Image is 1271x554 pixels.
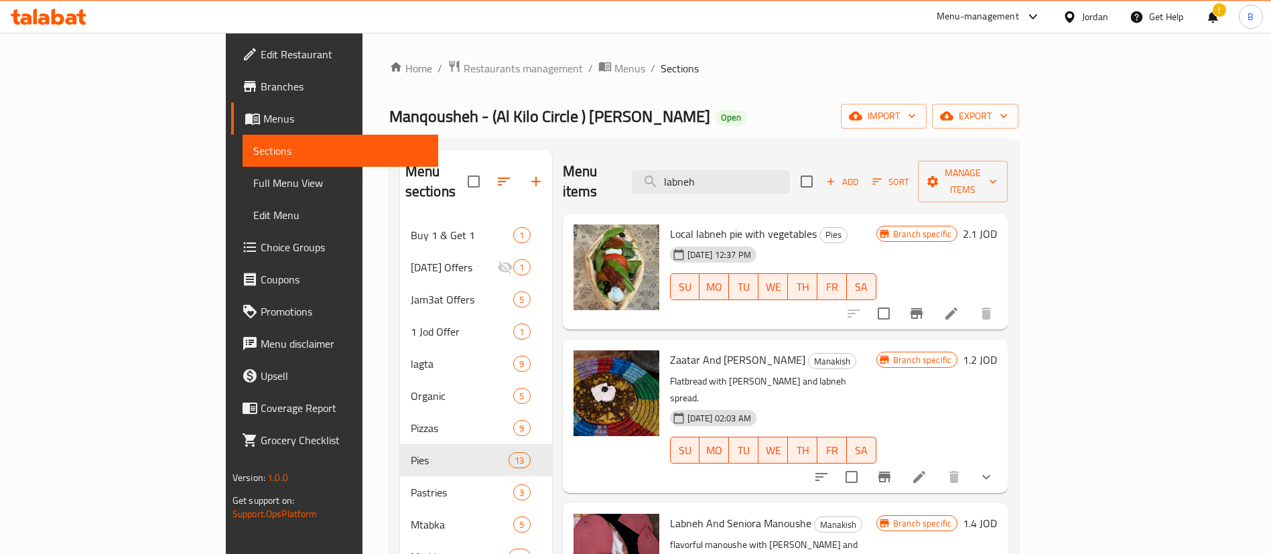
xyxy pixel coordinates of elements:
[793,441,812,460] span: TH
[261,432,427,448] span: Grocery Checklist
[253,207,427,223] span: Edit Menu
[847,437,876,464] button: SA
[970,297,1002,330] button: delete
[670,437,700,464] button: SU
[514,261,529,274] span: 1
[514,293,529,306] span: 5
[400,508,552,541] div: Mtabka5
[943,108,1008,125] span: export
[513,324,530,340] div: items
[509,452,530,468] div: items
[682,412,756,425] span: [DATE] 02:03 AM
[588,60,593,76] li: /
[963,224,997,243] h6: 2.1 JOD
[253,143,427,159] span: Sections
[411,420,514,436] span: Pizzas
[513,388,530,404] div: items
[261,303,427,320] span: Promotions
[847,273,876,300] button: SA
[809,354,856,369] span: Manakish
[411,324,514,340] span: 1 Jod Offer
[231,102,438,135] a: Menus
[411,291,514,307] div: Jam3at Offers
[231,424,438,456] a: Grocery Checklist
[243,199,438,231] a: Edit Menu
[231,38,438,70] a: Edit Restaurant
[938,461,970,493] button: delete
[514,422,529,435] span: 9
[705,277,724,297] span: MO
[400,444,552,476] div: Pies13
[817,437,847,464] button: FR
[817,273,847,300] button: FR
[513,227,530,243] div: items
[267,469,288,486] span: 1.0.0
[400,380,552,412] div: Organic5
[651,60,655,76] li: /
[911,469,927,485] a: Edit menu item
[764,277,783,297] span: WE
[231,392,438,424] a: Coverage Report
[793,167,821,196] span: Select section
[232,505,318,523] a: Support.OpsPlatform
[411,259,498,275] span: [DATE] Offers
[513,516,530,533] div: items
[253,175,427,191] span: Full Menu View
[699,437,729,464] button: MO
[888,354,957,366] span: Branch specific
[888,517,957,530] span: Branch specific
[852,277,871,297] span: SA
[864,171,918,192] span: Sort items
[699,273,729,300] button: MO
[411,452,509,468] span: Pies
[963,350,997,369] h6: 1.2 JOD
[574,224,659,310] img: Local labneh pie with vegetables
[632,170,790,194] input: search
[819,227,848,243] div: Pies
[932,104,1018,129] button: export
[563,161,616,202] h2: Menu items
[929,165,997,198] span: Manage items
[513,356,530,372] div: items
[231,360,438,392] a: Upsell
[670,350,805,370] span: Zaatar And [PERSON_NAME]
[758,273,788,300] button: WE
[411,356,514,372] span: lagta
[764,441,783,460] span: WE
[820,227,847,243] span: Pies
[943,305,959,322] a: Edit menu item
[869,171,913,192] button: Sort
[514,518,529,531] span: 5
[400,348,552,380] div: lagta9
[243,167,438,199] a: Full Menu View
[261,400,427,416] span: Coverage Report
[978,469,994,485] svg: Show Choices
[670,373,876,407] p: Flatbread with [PERSON_NAME] and labneh spread.
[870,299,898,328] span: Select to update
[734,441,753,460] span: TU
[400,283,552,316] div: Jam3at Offers5
[614,60,645,76] span: Menus
[513,291,530,307] div: items
[400,412,552,444] div: Pizzas9
[716,112,746,123] span: Open
[808,353,856,369] div: Manakish
[411,227,514,243] div: Buy 1 & Get 1
[400,316,552,348] div: 1 Jod Offer1
[937,9,1019,25] div: Menu-management
[868,461,900,493] button: Branch-specific-item
[823,441,842,460] span: FR
[232,492,294,509] span: Get support on:
[513,259,530,275] div: items
[574,350,659,436] img: Zaatar And Labneh Manoushe
[670,273,700,300] button: SU
[815,517,862,533] span: Manakish
[411,388,514,404] span: Organic
[888,228,957,240] span: Branch specific
[497,259,513,275] svg: Inactive section
[231,231,438,263] a: Choice Groups
[243,135,438,167] a: Sections
[513,420,530,436] div: items
[788,437,817,464] button: TH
